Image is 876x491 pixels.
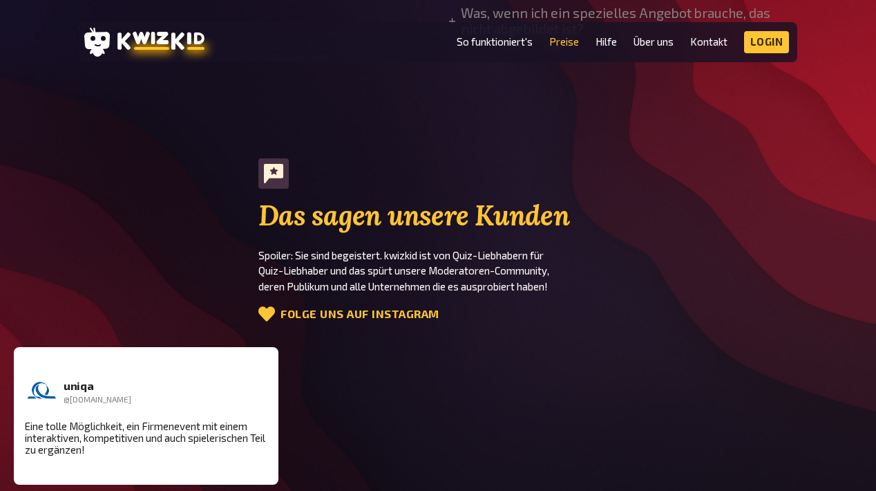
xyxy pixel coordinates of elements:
[690,36,727,48] a: Kontakt
[744,31,790,53] a: Login
[18,376,51,409] img: uniqa
[57,379,87,392] b: uniqa
[602,408,844,467] div: kwizkid ist ein absoluter Volltreffer und hat uns durch seine unkomplizierte Handhabung und sehr ...
[634,36,674,48] a: Über uns
[258,248,618,295] p: Spoiler: Sie sind begeistert. kwizkid ist von Quiz-Liebhabern für Quiz-Liebhaber und das spürt un...
[449,6,797,37] summary: Was, wenn ich ein spezielles Angebot brauche, das nicht abgebildet ist?
[310,370,343,403] img: Carina
[602,364,635,397] img: 11 Freunde
[640,367,696,380] b: 11 Freunde
[349,380,383,393] b: Carina
[640,381,844,393] p: [DOMAIN_NAME]
[258,200,618,232] h2: Das sagen unsere Kunden
[310,414,553,462] div: kwizkid hebt Pubquiz auf ein ganz neues Level. Es macht das Spielen sowohl für die Teilnehmer:inn...
[258,306,439,322] a: Folge uns auf Instagram
[549,36,579,48] a: Preise
[596,36,617,48] a: Hilfe
[57,393,260,405] p: @[DOMAIN_NAME]
[457,36,533,48] a: So funktioniert's
[18,420,260,456] div: Eine tolle Möglichkeit, ein Firmenevent mit einem interaktiven, kompetitiven und auch spielerisch...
